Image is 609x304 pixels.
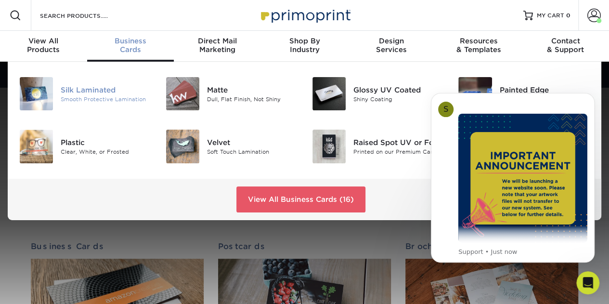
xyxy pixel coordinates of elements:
div: Raised Spot UV or Foil [353,137,444,148]
input: SEARCH PRODUCTS..... [39,10,133,21]
iframe: Intercom notifications message [416,84,609,268]
div: Matte [207,84,298,95]
div: Plastic [61,137,151,148]
a: Resources& Templates [435,31,522,62]
div: Silk Laminated [61,84,151,95]
div: Cards [87,37,174,54]
div: Glossy UV Coated [353,84,444,95]
a: DesignServices [348,31,435,62]
img: Plastic Business Cards [20,130,53,163]
span: Business [87,37,174,45]
a: Silk Laminated Business Cards Silk Laminated Smooth Protective Lamination [19,73,151,114]
div: Soft Touch Lamination [207,148,298,156]
div: Marketing [174,37,261,54]
span: Direct Mail [174,37,261,45]
img: Velvet Business Cards [166,130,199,163]
span: 0 [566,12,570,19]
a: View All Business Cards (16) [236,186,365,212]
img: Matte Business Cards [166,77,199,110]
a: BusinessCards [87,31,174,62]
img: Raised Spot UV or Foil Business Cards [312,130,346,163]
div: Services [348,37,435,54]
div: & Support [522,37,609,54]
div: Industry [261,37,348,54]
div: Dull, Flat Finish, Not Shiny [207,95,298,103]
a: Direct MailMarketing [174,31,261,62]
img: Painted Edge Business Cards [458,77,492,110]
div: Printed on our Premium Cards [353,148,444,156]
div: Smooth Protective Lamination [61,95,151,103]
div: & Templates [435,37,522,54]
a: Contact& Support [522,31,609,62]
a: Velvet Business Cards Velvet Soft Touch Lamination [166,126,298,167]
img: Silk Laminated Business Cards [20,77,53,110]
a: Matte Business Cards Matte Dull, Flat Finish, Not Shiny [166,73,298,114]
span: Contact [522,37,609,45]
span: Design [348,37,435,45]
img: Primoprint [257,5,353,26]
span: Shop By [261,37,348,45]
a: Painted Edge Business Cards Painted Edge Our Thickest (32PT) Stock [458,73,590,114]
div: Clear, White, or Frosted [61,148,151,156]
img: Glossy UV Coated Business Cards [312,77,346,110]
div: Velvet [207,137,298,148]
a: Raised Spot UV or Foil Business Cards Raised Spot UV or Foil Printed on our Premium Cards [312,126,444,167]
a: Shop ByIndustry [261,31,348,62]
div: Shiny Coating [353,95,444,103]
a: Plastic Business Cards Plastic Clear, White, or Frosted [19,126,151,167]
span: MY CART [537,12,564,20]
iframe: Intercom live chat [576,271,599,294]
a: Glossy UV Coated Business Cards Glossy UV Coated Shiny Coating [312,73,444,114]
span: Resources [435,37,522,45]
